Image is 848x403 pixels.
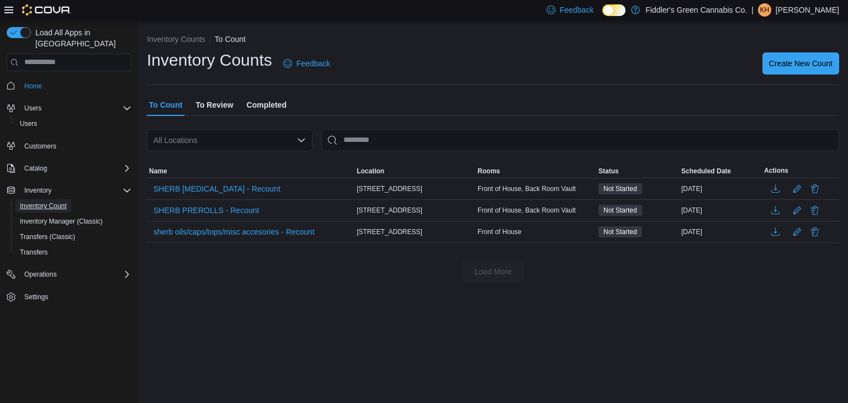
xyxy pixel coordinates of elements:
span: Customers [20,139,131,153]
button: Users [11,116,136,131]
p: Fiddler's Green Cannabis Co. [645,3,747,17]
span: Transfers [15,246,131,259]
button: Settings [2,289,136,305]
div: Kimberly Higenell [758,3,771,17]
span: Inventory [20,184,131,197]
span: Rooms [478,167,500,176]
img: Cova [22,4,71,15]
button: Location [354,165,475,178]
button: sherb oils/caps/tops/misc accesories - Recount [149,224,319,240]
a: Inventory Count [15,199,71,213]
button: Delete [808,204,821,217]
span: Load All Apps in [GEOGRAPHIC_DATA] [31,27,131,49]
h1: Inventory Counts [147,49,272,71]
span: Scheduled Date [681,167,731,176]
a: Feedback [279,52,335,75]
nav: An example of EuiBreadcrumbs [147,34,839,47]
button: Inventory Manager (Classic) [11,214,136,229]
span: [STREET_ADDRESS] [357,206,422,215]
button: SHERB PREROLLS - Recount [149,202,263,219]
button: Load More [462,261,524,283]
button: Inventory Counts [147,35,205,44]
span: Operations [20,268,131,281]
span: Not Started [598,226,642,237]
a: Users [15,117,41,130]
button: Inventory [2,183,136,198]
button: To Count [215,35,246,44]
span: Transfers (Classic) [15,230,131,243]
button: Customers [2,138,136,154]
span: Settings [24,293,48,301]
button: Edit count details [791,181,804,197]
span: Inventory [24,186,51,195]
span: Transfers (Classic) [20,232,75,241]
button: Operations [20,268,61,281]
span: Inventory Manager (Classic) [15,215,131,228]
span: Not Started [603,227,637,237]
span: sherb oils/caps/tops/misc accesories - Recount [153,226,315,237]
span: To Review [195,94,233,116]
span: Location [357,167,384,176]
span: Not Started [598,183,642,194]
button: Delete [808,225,821,238]
span: Not Started [603,205,637,215]
div: Front of House, Back Room Vault [475,204,596,217]
a: Home [20,79,46,93]
button: Inventory [20,184,56,197]
a: Customers [20,140,61,153]
span: Customers [24,142,56,151]
button: Edit count details [791,202,804,219]
button: Catalog [2,161,136,176]
span: Status [598,167,619,176]
button: Home [2,78,136,94]
span: Transfers [20,248,47,257]
span: Users [24,104,41,113]
span: Settings [20,290,131,304]
p: | [751,3,754,17]
div: Front of House, Back Room Vault [475,182,596,195]
button: Transfers [11,245,136,260]
span: Load More [475,266,512,277]
span: Users [15,117,131,130]
span: Inventory Count [15,199,131,213]
button: Rooms [475,165,596,178]
span: Dark Mode [602,16,603,17]
nav: Complex example [7,73,131,334]
span: Catalog [20,162,131,175]
span: [STREET_ADDRESS] [357,184,422,193]
button: Create New Count [762,52,839,75]
span: Not Started [603,184,637,194]
input: This is a search bar. After typing your query, hit enter to filter the results lower in the page. [321,129,839,151]
button: Users [20,102,46,115]
a: Inventory Manager (Classic) [15,215,107,228]
span: Feedback [560,4,593,15]
div: Front of House [475,225,596,238]
div: [DATE] [679,225,762,238]
button: Transfers (Classic) [11,229,136,245]
span: To Count [149,94,182,116]
div: [DATE] [679,204,762,217]
span: Name [149,167,167,176]
button: Name [147,165,354,178]
a: Transfers (Classic) [15,230,79,243]
span: Feedback [296,58,330,69]
button: SHERB [MEDICAL_DATA] - Recount [149,181,285,197]
a: Transfers [15,246,52,259]
p: [PERSON_NAME] [776,3,839,17]
span: KH [760,3,770,17]
button: Delete [808,182,821,195]
span: Catalog [24,164,47,173]
span: Inventory Manager (Classic) [20,217,103,226]
span: SHERB PREROLLS - Recount [153,205,259,216]
span: Not Started [598,205,642,216]
button: Edit count details [791,224,804,240]
button: Catalog [20,162,51,175]
span: Operations [24,270,57,279]
span: Home [24,82,42,91]
div: [DATE] [679,182,762,195]
span: Create New Count [769,58,833,69]
button: Scheduled Date [679,165,762,178]
span: SHERB [MEDICAL_DATA] - Recount [153,183,280,194]
input: Dark Mode [602,4,626,16]
span: Users [20,119,37,128]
